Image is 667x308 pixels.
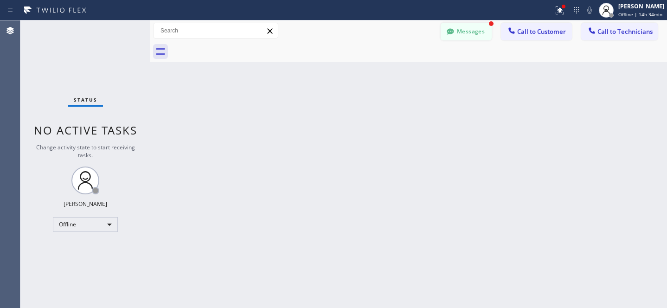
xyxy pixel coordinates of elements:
[36,143,135,159] span: Change activity state to start receiving tasks.
[583,4,596,17] button: Mute
[581,23,658,40] button: Call to Technicians
[618,2,664,10] div: [PERSON_NAME]
[597,27,653,36] span: Call to Technicians
[618,11,662,18] span: Offline | 14h 34min
[441,23,492,40] button: Messages
[34,122,137,138] span: No active tasks
[501,23,572,40] button: Call to Customer
[517,27,566,36] span: Call to Customer
[53,217,118,232] div: Offline
[64,200,107,208] div: [PERSON_NAME]
[154,23,278,38] input: Search
[74,96,97,103] span: Status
